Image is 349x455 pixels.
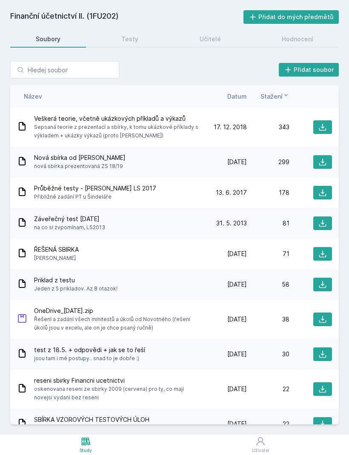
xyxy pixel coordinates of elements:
span: test z 18.5. + odpovědi + jak se to řeší [34,346,145,354]
span: Veškerá teorie, včetně ukázkových příkladů a výkazů [34,114,201,123]
a: Učitelé [174,31,246,48]
button: Datum [227,92,247,101]
div: 81 [247,219,289,227]
div: 22 [247,385,289,393]
span: Jeden z 5 prikladov. Az 8 otazok! [34,284,117,293]
span: SBÍRKA VZOROVÝCH TESTOVÝCH ÚLOH [34,415,149,424]
div: Study [80,447,92,454]
span: [DATE] [34,424,149,432]
span: reseni sbirky Financni ucetnictvi [34,376,201,385]
span: oskenovana reseni ze sbirky 2009 (cervena) pro ty, co maji novejsi vydani bez reseni [34,385,201,402]
span: 13. 6. 2017 [216,188,247,197]
span: [DATE] [227,350,247,358]
span: jsou tam i mé postupy.. snad to je dobře :) [34,354,145,363]
div: 178 [247,188,289,197]
a: Hodnocení [257,31,339,48]
div: 22 [247,420,289,428]
div: 30 [247,350,289,358]
span: 31. 5. 2013 [216,219,247,227]
button: Název [24,92,42,101]
span: Nová sbírka od [PERSON_NAME] [34,154,126,162]
button: Přidat soubor [279,63,339,77]
span: ŘEŠENÁ SBIRKA [34,245,79,254]
div: 71 [247,250,289,258]
span: [DATE] [227,420,247,428]
div: Testy [121,35,138,43]
div: 38 [247,315,289,324]
a: Soubory [10,31,86,48]
span: nová sbírka prezentovaná ZS 18/19 [34,162,126,171]
span: [DATE] [227,250,247,258]
a: Testy [96,31,164,48]
span: Priklad z testu [34,276,117,284]
span: na co si zvpomínam, LS2013 [34,223,105,232]
input: Hledej soubor [10,61,119,78]
span: [DATE] [227,280,247,289]
div: 58 [247,280,289,289]
span: Průběžné testy - [PERSON_NAME] LS 2017 [34,184,156,193]
h2: Finanční účetnictví II. (1FU202) [10,10,243,24]
span: Stažení [260,92,283,101]
button: Přidat do mých předmětů [243,10,339,24]
span: [PERSON_NAME] [34,254,79,262]
span: 17. 12. 2018 [214,123,247,131]
div: Uživatel [252,447,269,454]
div: 343 [247,123,289,131]
button: Stažení [260,92,289,101]
div: 299 [247,158,289,166]
span: Záveřečný test [DATE] [34,215,105,223]
span: Řešení a zadání všech minitestů a úkolů od Novotného (řešení úkolů jsou v excelu, ale on je chce ... [34,315,201,332]
span: [DATE] [227,385,247,393]
span: Sepsaná teorie z prezentací a sbírky, k tomu ukázkové příklady s výkladem + ukázky výkazů (proto ... [34,123,201,140]
span: [DATE] [227,315,247,324]
div: ZIP [17,313,27,326]
div: Soubory [36,35,60,43]
span: [DATE] [227,158,247,166]
span: Přibližné zadání PT u Šindeláře [34,193,156,201]
div: Hodnocení [282,35,313,43]
span: OneDrive_[DATE].zip [34,307,201,315]
div: Učitelé [200,35,221,43]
